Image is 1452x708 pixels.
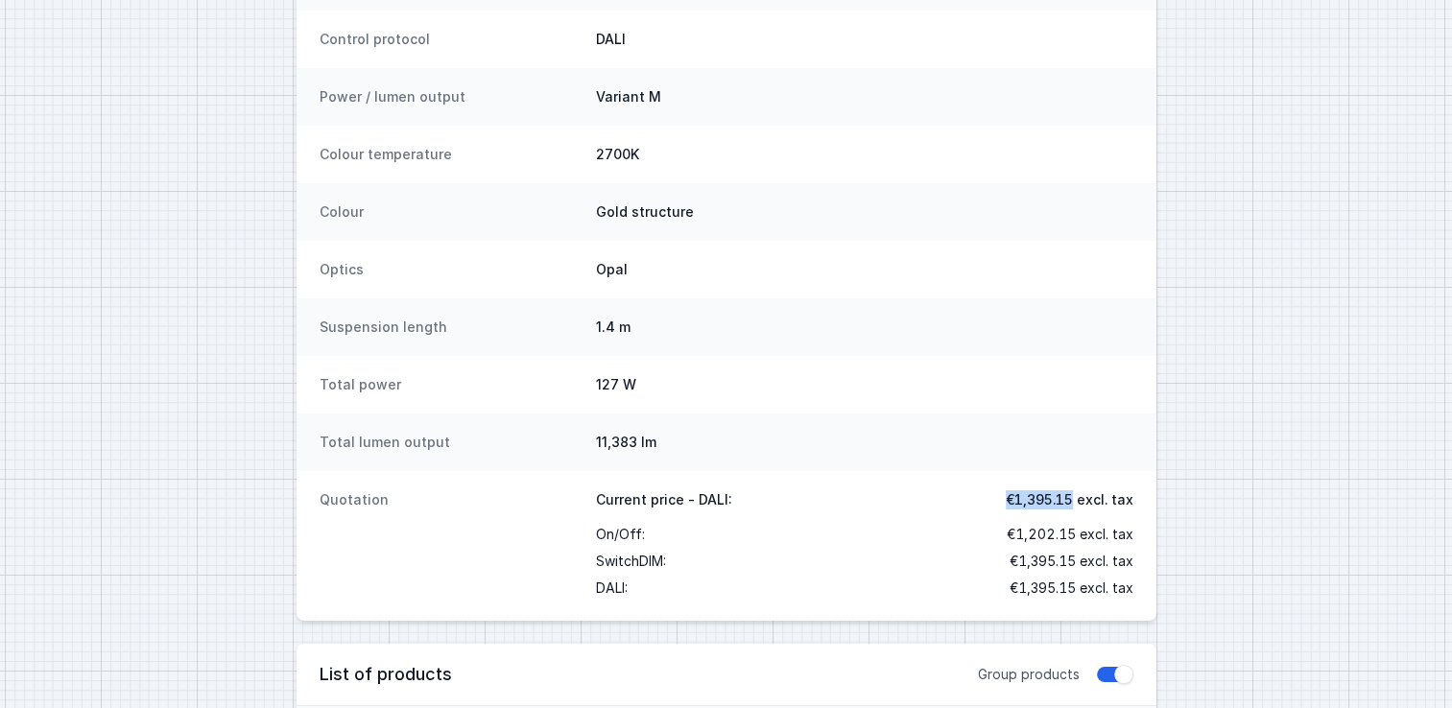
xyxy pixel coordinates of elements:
span: DALI : [596,575,628,602]
dd: Variant M [596,87,1133,106]
span: Current price - DALI: [596,490,732,509]
dd: 11,383 lm [596,433,1133,452]
span: €1,202.15 excl. tax [1007,521,1133,548]
dd: DALI [596,30,1133,49]
span: Group products [978,665,1080,684]
dd: 127 W [596,375,1133,394]
span: SwitchDIM : [596,548,666,575]
dd: Opal [596,260,1133,279]
span: €1,395.15 excl. tax [1010,575,1133,602]
dt: Power / lumen output [320,87,581,106]
dt: Optics [320,260,581,279]
dt: Colour [320,202,581,222]
dd: 1.4 m [596,318,1133,337]
dt: Quotation [320,490,581,602]
span: On/Off : [596,521,645,548]
dd: 2700K [596,145,1133,164]
button: Group products [1095,665,1133,684]
dd: Gold structure [596,202,1133,222]
dt: Colour temperature [320,145,581,164]
span: €1,395.15 excl. tax [1006,490,1133,509]
dt: Suspension length [320,318,581,337]
h3: List of products [320,663,978,686]
span: €1,395.15 excl. tax [1010,548,1133,575]
dt: Control protocol [320,30,581,49]
dt: Total lumen output [320,433,581,452]
dt: Total power [320,375,581,394]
